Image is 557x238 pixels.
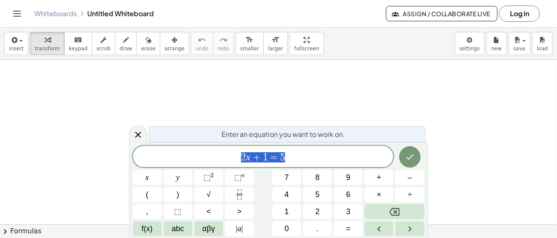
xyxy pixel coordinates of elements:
button: save [509,32,530,55]
sup: n [242,172,245,178]
button: 0 [272,221,301,236]
button: Assign / Collaborate Live [386,6,498,21]
button: Log in [499,6,540,22]
span: keypad [69,46,88,52]
button: Times [365,187,393,202]
button: Left arrow [365,221,393,236]
button: Squared [195,170,223,185]
span: 0 [285,223,289,235]
button: Fraction [225,187,254,202]
button: x [133,170,162,185]
span: 7 [285,172,289,183]
button: keyboardkeypad [64,32,92,55]
span: ⬚ [174,206,182,218]
span: 2 [241,152,246,163]
span: ) [177,189,179,200]
span: save [513,46,525,52]
button: Plus [365,170,393,185]
span: 5 [280,152,285,163]
button: format_sizelarger [263,32,288,55]
i: keyboard [74,35,82,45]
span: – [408,172,412,183]
span: Enter an equation you want to work on. [222,129,345,139]
span: load [537,46,548,52]
button: transform [30,32,65,55]
span: f(x) [141,223,153,235]
button: y [164,170,192,185]
span: x [145,172,149,183]
span: = [268,152,280,163]
button: 2 [303,204,332,219]
button: fullscreen [289,32,324,55]
span: arrange [165,46,185,52]
span: y [176,172,180,183]
button: 7 [272,170,301,185]
span: abc [172,223,184,235]
button: Backspace [365,204,424,219]
span: smaller [240,46,259,52]
button: 3 [334,204,362,219]
a: Whiteboards [34,9,77,18]
button: . [303,221,332,236]
span: draw [120,46,133,52]
button: redoredo [213,32,234,55]
i: format_size [245,35,253,45]
button: 5 [303,187,332,202]
span: Assign / Collaborate Live [393,10,490,17]
button: 9 [334,170,362,185]
span: | [242,224,243,233]
span: 4 [285,189,289,200]
span: 8 [315,172,320,183]
span: 1 [263,152,268,163]
button: Superscript [225,170,254,185]
button: Greater than [225,204,254,219]
button: scrub [92,32,115,55]
button: Less than [195,204,223,219]
span: < [206,206,211,218]
span: | [236,224,238,233]
button: draw [115,32,137,55]
i: format_size [271,35,280,45]
button: Divide [395,187,424,202]
button: ( [133,187,162,202]
span: αβγ [202,223,215,235]
button: Absolute value [225,221,254,236]
button: format_sizesmaller [236,32,264,55]
button: Right arrow [395,221,424,236]
span: undo [196,46,209,52]
span: ( [146,189,148,200]
button: arrange [160,32,189,55]
span: > [237,206,242,218]
span: × [377,189,382,200]
sup: 2 [211,172,214,178]
span: 3 [346,206,351,218]
span: + [251,152,263,163]
span: ⬚ [203,173,211,182]
span: a [236,223,243,235]
button: Done [399,146,421,168]
span: redo [218,46,229,52]
button: Functions [133,221,162,236]
span: = [346,223,351,235]
span: 9 [346,172,351,183]
span: 5 [315,189,320,200]
button: Equals [334,221,362,236]
span: √ [206,189,211,200]
span: , [146,206,148,218]
button: 8 [303,170,332,185]
button: Alphabet [164,221,192,236]
span: new [491,46,502,52]
span: transform [35,46,60,52]
button: Square root [195,187,223,202]
span: insert [9,46,24,52]
span: . [316,223,318,235]
button: Greek alphabet [195,221,223,236]
button: 6 [334,187,362,202]
span: larger [268,46,283,52]
span: fullscreen [294,46,319,52]
button: Minus [395,170,424,185]
span: erase [141,46,155,52]
span: 2 [315,206,320,218]
span: 6 [346,189,351,200]
span: scrub [97,46,111,52]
